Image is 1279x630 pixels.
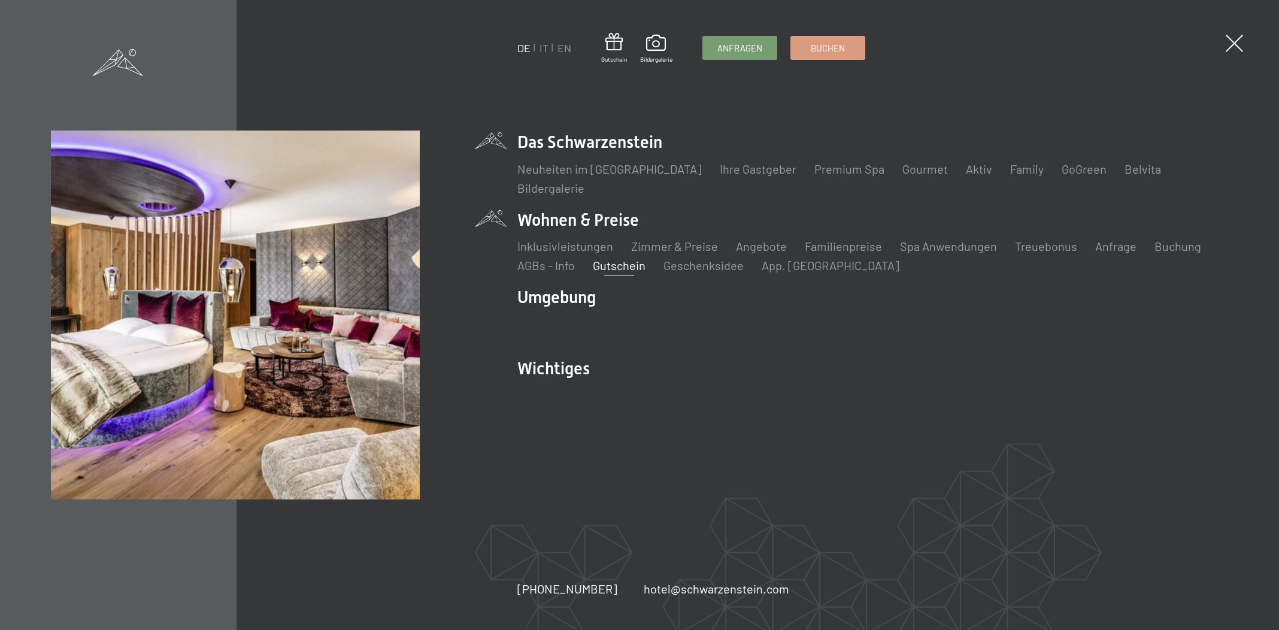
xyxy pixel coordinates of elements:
[1125,162,1161,176] a: Belvita
[593,258,645,272] a: Gutschein
[1062,162,1107,176] a: GoGreen
[720,162,796,176] a: Ihre Gastgeber
[517,258,575,272] a: AGBs - Info
[601,33,627,63] a: Gutschein
[540,41,548,54] a: IT
[1154,239,1201,253] a: Buchung
[811,42,845,54] span: Buchen
[966,162,992,176] a: Aktiv
[517,581,617,596] span: [PHONE_NUMBER]
[805,239,882,253] a: Familienpreise
[644,580,789,597] a: hotel@schwarzenstein.com
[663,258,744,272] a: Geschenksidee
[557,41,571,54] a: EN
[717,42,762,54] span: Anfragen
[703,37,777,59] a: Anfragen
[902,162,948,176] a: Gourmet
[517,239,613,253] a: Inklusivleistungen
[814,162,884,176] a: Premium Spa
[517,41,531,54] a: DE
[736,239,787,253] a: Angebote
[640,35,672,63] a: Bildergalerie
[517,162,702,176] a: Neuheiten im [GEOGRAPHIC_DATA]
[640,55,672,63] span: Bildergalerie
[1015,239,1077,253] a: Treuebonus
[762,258,899,272] a: App. [GEOGRAPHIC_DATA]
[791,37,865,59] a: Buchen
[51,131,419,499] img: Wellnesshotel Südtirol SCHWARZENSTEIN - Wellnessurlaub in den Alpen, Wandern und Wellness
[1010,162,1044,176] a: Family
[1095,239,1136,253] a: Anfrage
[517,580,617,597] a: [PHONE_NUMBER]
[631,239,718,253] a: Zimmer & Preise
[517,181,584,195] a: Bildergalerie
[601,55,627,63] span: Gutschein
[900,239,997,253] a: Spa Anwendungen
